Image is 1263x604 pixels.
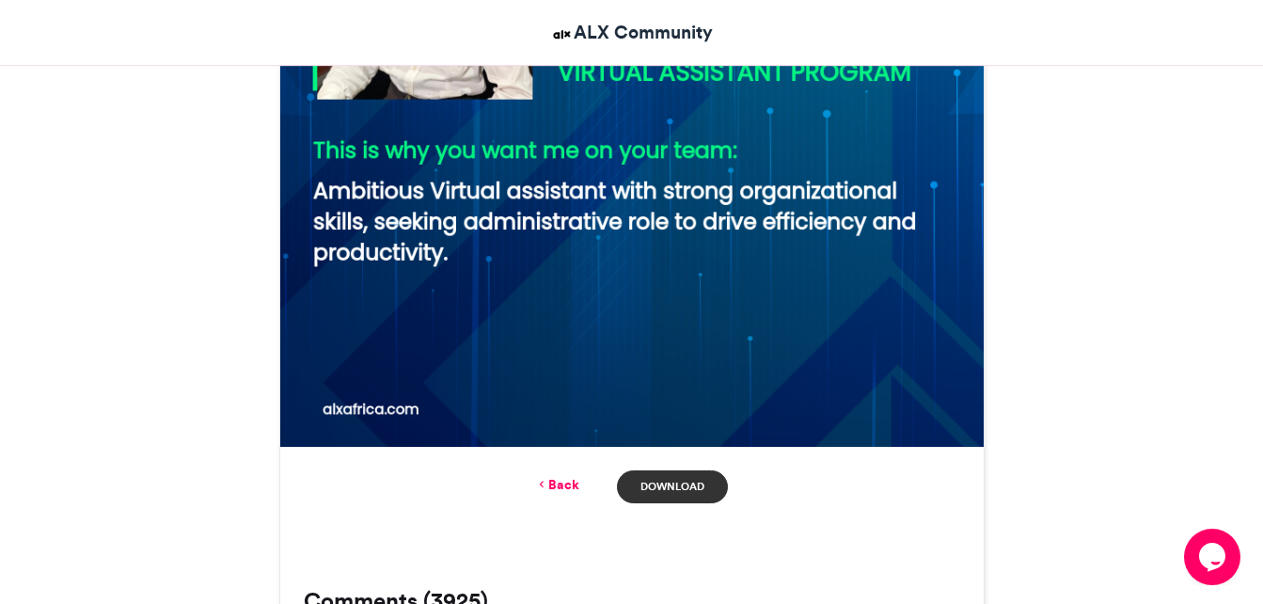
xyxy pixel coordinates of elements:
[550,19,713,46] a: ALX Community
[617,470,727,503] a: Download
[535,475,579,495] a: Back
[550,23,574,46] img: ALX Community
[1184,529,1244,585] iframe: chat widget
